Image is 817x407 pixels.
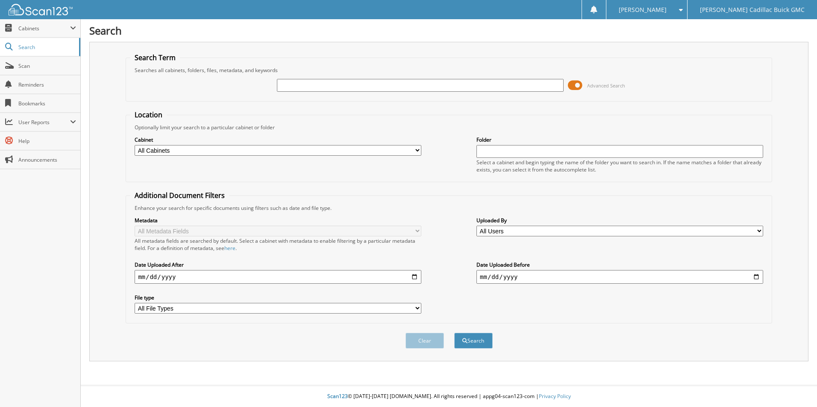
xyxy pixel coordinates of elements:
label: Date Uploaded After [135,261,421,268]
label: Folder [476,136,763,143]
div: Select a cabinet and begin typing the name of the folder you want to search in. If the name match... [476,159,763,173]
button: Clear [406,333,444,349]
legend: Location [130,110,167,119]
span: Help [18,137,76,145]
span: Scan [18,62,76,70]
a: Privacy Policy [539,392,571,400]
span: Search [18,44,75,51]
label: Date Uploaded Before [476,261,763,268]
span: User Reports [18,119,70,126]
button: Search [454,333,493,349]
legend: Search Term [130,53,180,62]
a: here [224,244,235,252]
span: Reminders [18,81,76,88]
span: Cabinets [18,25,70,32]
legend: Additional Document Filters [130,191,229,200]
span: [PERSON_NAME] [619,7,667,12]
iframe: Chat Widget [774,366,817,407]
span: Advanced Search [587,82,625,89]
div: Enhance your search for specific documents using filters such as date and file type. [130,204,767,212]
div: Searches all cabinets, folders, files, metadata, and keywords [130,67,767,74]
span: [PERSON_NAME] Cadillac Buick GMC [700,7,805,12]
input: end [476,270,763,284]
label: Cabinet [135,136,421,143]
div: Optionally limit your search to a particular cabinet or folder [130,124,767,131]
span: Bookmarks [18,100,76,107]
h1: Search [89,23,808,38]
span: Announcements [18,156,76,163]
span: Scan123 [327,392,348,400]
img: scan123-logo-white.svg [9,4,73,15]
label: File type [135,294,421,301]
input: start [135,270,421,284]
label: Uploaded By [476,217,763,224]
div: © [DATE]-[DATE] [DOMAIN_NAME]. All rights reserved | appg04-scan123-com | [81,386,817,407]
div: All metadata fields are searched by default. Select a cabinet with metadata to enable filtering b... [135,237,421,252]
label: Metadata [135,217,421,224]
